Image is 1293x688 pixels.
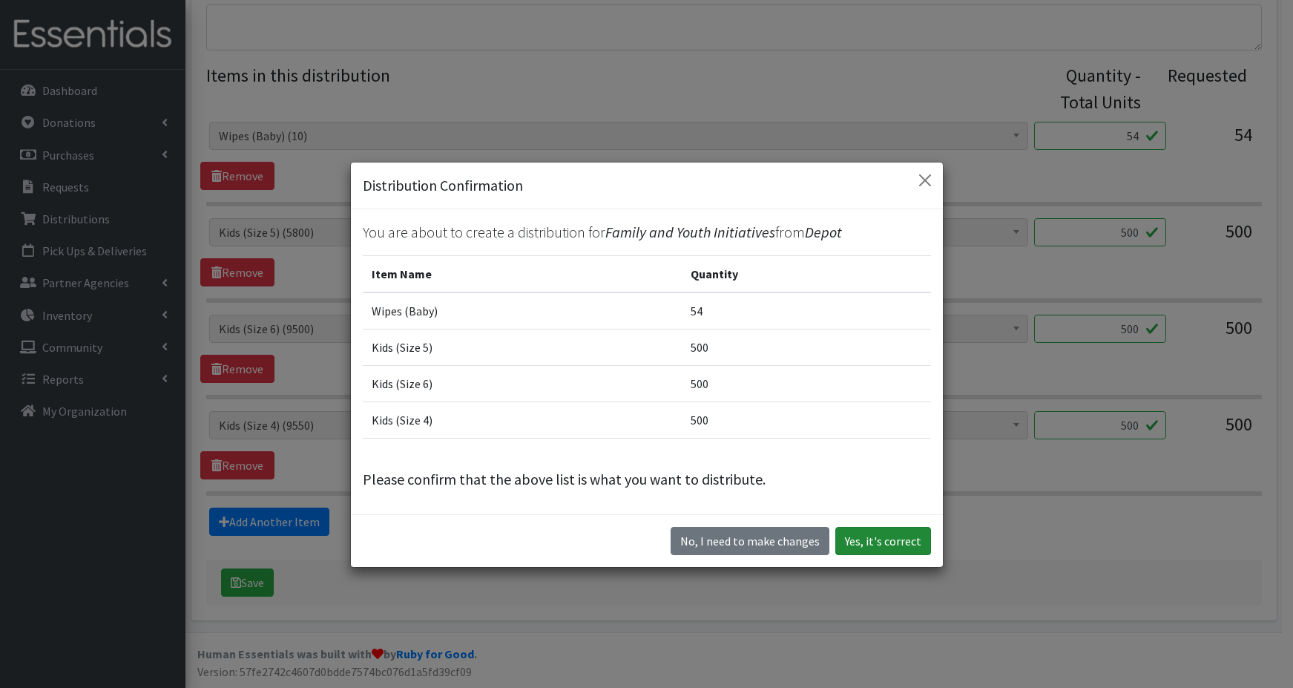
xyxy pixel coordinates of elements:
td: 500 [682,402,930,439]
td: 500 [682,330,930,366]
td: 54 [682,292,930,330]
td: Wipes (Baby) [363,292,682,330]
td: 500 [682,366,930,402]
button: Yes, it's correct [835,527,931,555]
h5: Distribution Confirmation [363,174,523,197]
th: Quantity [682,256,930,293]
td: Kids (Size 5) [363,330,682,366]
span: Family and Youth Initiatives [605,223,775,241]
span: Depot [805,223,842,241]
th: Item Name [363,256,682,293]
td: Kids (Size 6) [363,366,682,402]
p: You are about to create a distribution for from [363,221,931,243]
button: Close [913,168,937,192]
td: Kids (Size 4) [363,402,682,439]
button: No I need to make changes [671,527,829,555]
p: Please confirm that the above list is what you want to distribute. [363,468,931,491]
